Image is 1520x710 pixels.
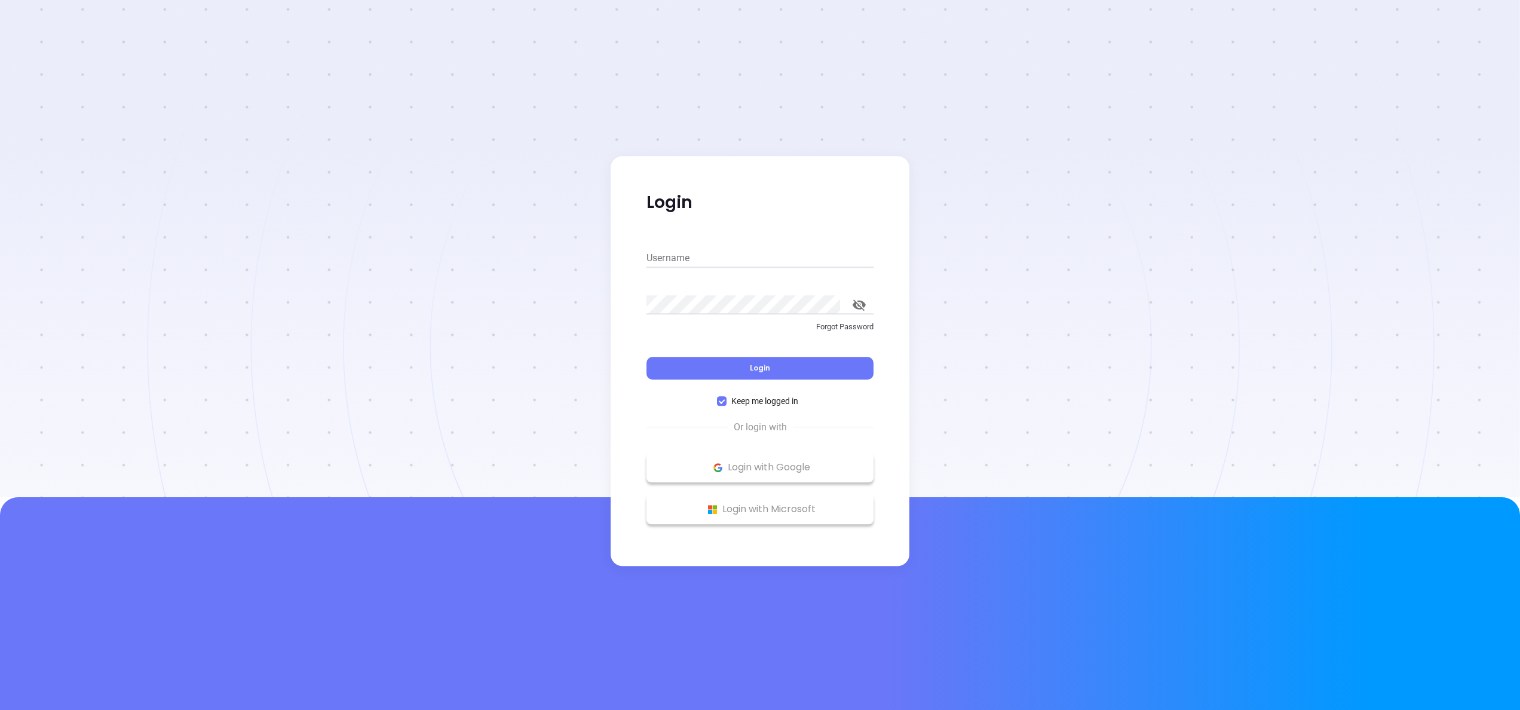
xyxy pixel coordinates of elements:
p: Login with Microsoft [652,500,868,518]
img: Google Logo [710,460,725,475]
button: Google Logo Login with Google [646,452,874,482]
p: Login [646,192,874,213]
button: toggle password visibility [845,290,874,319]
img: Microsoft Logo [705,502,720,517]
button: Microsoft Logo Login with Microsoft [646,494,874,524]
p: Forgot Password [646,321,874,333]
span: Or login with [728,420,793,434]
p: Login with Google [652,458,868,476]
span: Login [750,363,770,373]
span: Keep me logged in [727,394,803,408]
button: Login [646,357,874,380]
a: Forgot Password [646,321,874,342]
